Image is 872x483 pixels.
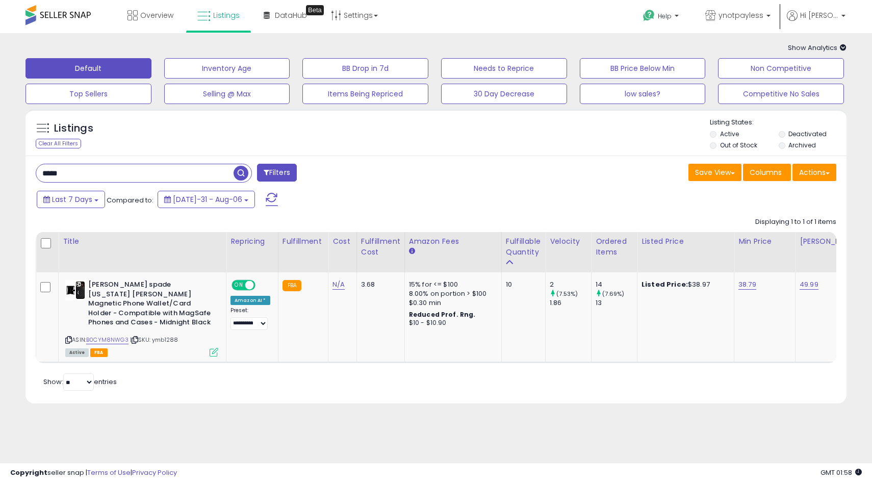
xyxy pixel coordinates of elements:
button: Last 7 Days [37,191,105,208]
span: ON [233,281,245,290]
p: Listing States: [710,118,846,128]
span: | SKU: ymb1288 [130,336,178,344]
span: OFF [254,281,270,290]
div: $38.97 [642,280,726,289]
button: Columns [743,164,791,181]
button: Non Competitive [718,58,844,79]
div: Tooltip anchor [306,5,324,15]
label: Out of Stock [720,141,757,149]
div: Fulfillment [283,236,324,247]
span: Help [658,12,672,20]
div: [PERSON_NAME] [800,236,860,247]
button: Selling @ Max [164,84,290,104]
div: Displaying 1 to 1 of 1 items [755,217,836,227]
div: ASIN: [65,280,218,355]
div: 14 [596,280,637,289]
div: Fulfillable Quantity [506,236,541,258]
span: ynotpayless [719,10,763,20]
button: [DATE]-31 - Aug-06 [158,191,255,208]
img: 419xy74rbWL._SL40_.jpg [65,280,86,300]
div: 2 [550,280,591,289]
a: 38.79 [738,279,756,290]
button: Default [25,58,151,79]
button: Competitive No Sales [718,84,844,104]
div: Title [63,236,222,247]
button: Items Being Repriced [302,84,428,104]
a: B0CYM8NWG3 [86,336,129,344]
span: Hi [PERSON_NAME] [800,10,838,20]
b: [PERSON_NAME] spade [US_STATE] [PERSON_NAME] Magnetic Phone Wallet/Card Holder - Compatible with ... [88,280,212,330]
label: Archived [788,141,816,149]
a: 49.99 [800,279,818,290]
div: Amazon Fees [409,236,497,247]
small: (7.53%) [556,290,578,298]
span: All listings currently available for purchase on Amazon [65,348,89,357]
button: Top Sellers [25,84,151,104]
div: Fulfillment Cost [361,236,400,258]
div: Listed Price [642,236,730,247]
div: $10 - $10.90 [409,319,494,327]
button: 30 Day Decrease [441,84,567,104]
div: 10 [506,280,537,289]
div: 8.00% on portion > $100 [409,289,494,298]
div: Cost [332,236,352,247]
div: $0.30 min [409,298,494,308]
i: Get Help [643,9,655,22]
span: Columns [750,167,782,177]
button: BB Drop in 7d [302,58,428,79]
a: N/A [332,279,345,290]
div: Ordered Items [596,236,633,258]
div: Velocity [550,236,587,247]
h5: Listings [54,121,93,136]
span: Show: entries [43,377,117,387]
button: Needs to Reprice [441,58,567,79]
label: Deactivated [788,130,827,138]
div: 1.86 [550,298,591,308]
div: Min Price [738,236,791,247]
div: 13 [596,298,637,308]
small: Amazon Fees. [409,247,415,256]
div: 3.68 [361,280,397,289]
div: Preset: [230,307,270,330]
span: Last 7 Days [52,194,92,205]
b: Listed Price: [642,279,688,289]
span: [DATE]-31 - Aug-06 [173,194,242,205]
a: Help [635,2,689,33]
b: Reduced Prof. Rng. [409,310,476,319]
span: Show Analytics [788,43,847,53]
span: Overview [140,10,173,20]
span: Compared to: [107,195,153,205]
span: DataHub [275,10,307,20]
label: Active [720,130,739,138]
small: FBA [283,280,301,291]
button: low sales? [580,84,706,104]
span: FBA [90,348,108,357]
button: Save View [688,164,741,181]
button: BB Price Below Min [580,58,706,79]
button: Actions [792,164,836,181]
button: Inventory Age [164,58,290,79]
a: Hi [PERSON_NAME] [787,10,845,33]
button: Filters [257,164,297,182]
small: (7.69%) [602,290,624,298]
div: Repricing [230,236,274,247]
span: Listings [213,10,240,20]
div: Clear All Filters [36,139,81,148]
div: 15% for <= $100 [409,280,494,289]
div: Amazon AI * [230,296,270,305]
